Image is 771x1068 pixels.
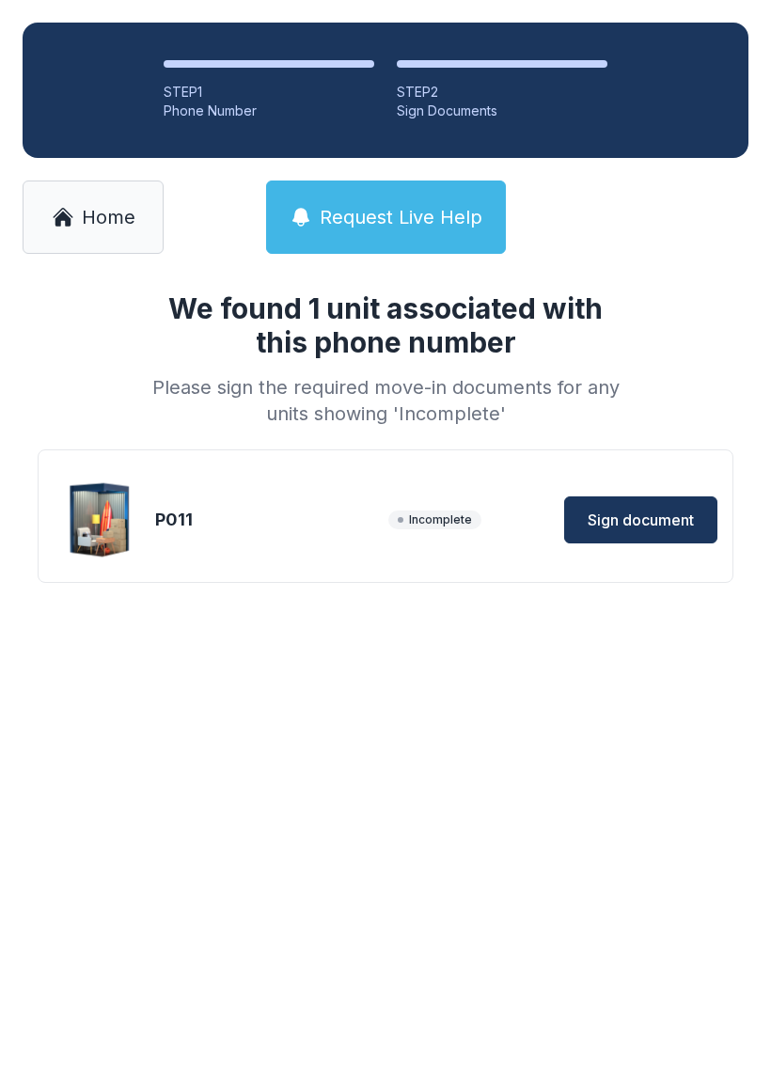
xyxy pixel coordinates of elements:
div: STEP 2 [397,83,607,102]
h1: We found 1 unit associated with this phone number [145,291,626,359]
div: Sign Documents [397,102,607,120]
span: Request Live Help [320,204,482,230]
span: Sign document [588,509,694,531]
div: Please sign the required move-in documents for any units showing 'Incomplete' [145,374,626,427]
div: P011 [155,507,381,533]
div: STEP 1 [164,83,374,102]
span: Incomplete [388,510,481,529]
div: Phone Number [164,102,374,120]
span: Home [82,204,135,230]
